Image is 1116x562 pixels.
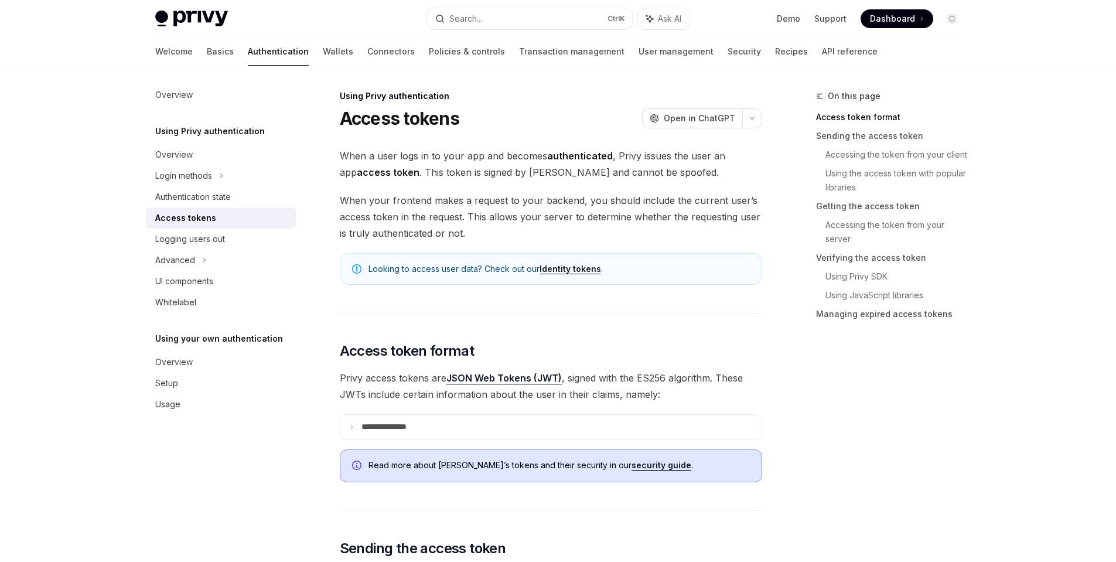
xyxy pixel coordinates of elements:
[340,148,762,180] span: When a user logs in to your app and becomes , Privy issues the user an app . This token is signed...
[658,13,681,25] span: Ask AI
[155,88,193,102] div: Overview
[340,342,475,360] span: Access token format
[155,211,216,225] div: Access tokens
[825,216,971,248] a: Accessing the token from your server
[639,38,714,66] a: User management
[155,232,225,246] div: Logging users out
[146,373,296,394] a: Setup
[155,190,231,204] div: Authentication state
[340,192,762,241] span: When your frontend makes a request to your backend, you should include the current user’s access ...
[155,376,178,390] div: Setup
[352,264,361,274] svg: Note
[427,8,632,29] button: Search...CtrlK
[429,38,505,66] a: Policies & controls
[638,8,690,29] button: Ask AI
[155,38,193,66] a: Welcome
[340,90,762,102] div: Using Privy authentication
[861,9,933,28] a: Dashboard
[870,13,915,25] span: Dashboard
[155,274,213,288] div: UI components
[816,305,971,323] a: Managing expired access tokens
[146,271,296,292] a: UI components
[828,89,880,103] span: On this page
[352,461,364,472] svg: Info
[146,84,296,105] a: Overview
[825,145,971,164] a: Accessing the token from your client
[155,253,195,267] div: Advanced
[155,332,283,346] h5: Using your own authentication
[155,124,265,138] h5: Using Privy authentication
[367,38,415,66] a: Connectors
[146,394,296,415] a: Usage
[368,459,750,471] span: Read more about [PERSON_NAME]’s tokens and their security in our .
[146,229,296,250] a: Logging users out
[825,164,971,197] a: Using the access token with popular libraries
[632,460,691,471] a: security guide
[540,264,601,274] a: Identity tokens
[323,38,353,66] a: Wallets
[340,108,459,129] h1: Access tokens
[816,248,971,267] a: Verifying the access token
[728,38,761,66] a: Security
[664,113,735,124] span: Open in ChatGPT
[608,14,625,23] span: Ctrl K
[446,372,562,384] a: JSON Web Tokens (JWT)
[155,148,193,162] div: Overview
[642,108,742,128] button: Open in ChatGPT
[155,11,228,27] img: light logo
[449,12,482,26] div: Search...
[340,370,762,403] span: Privy access tokens are , signed with the ES256 algorithm. These JWTs include certain information...
[146,207,296,229] a: Access tokens
[814,13,847,25] a: Support
[816,127,971,145] a: Sending the access token
[777,13,800,25] a: Demo
[519,38,624,66] a: Transaction management
[155,355,193,369] div: Overview
[146,186,296,207] a: Authentication state
[248,38,309,66] a: Authentication
[368,263,750,275] span: Looking to access user data? Check out our .
[775,38,808,66] a: Recipes
[825,286,971,305] a: Using JavaScript libraries
[155,169,212,183] div: Login methods
[146,292,296,313] a: Whitelabel
[822,38,878,66] a: API reference
[207,38,234,66] a: Basics
[155,295,196,309] div: Whitelabel
[547,150,613,162] strong: authenticated
[357,166,419,178] strong: access token
[943,9,961,28] button: Toggle dark mode
[155,397,180,411] div: Usage
[816,197,971,216] a: Getting the access token
[340,539,506,558] span: Sending the access token
[816,108,971,127] a: Access token format
[146,352,296,373] a: Overview
[146,144,296,165] a: Overview
[825,267,971,286] a: Using Privy SDK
